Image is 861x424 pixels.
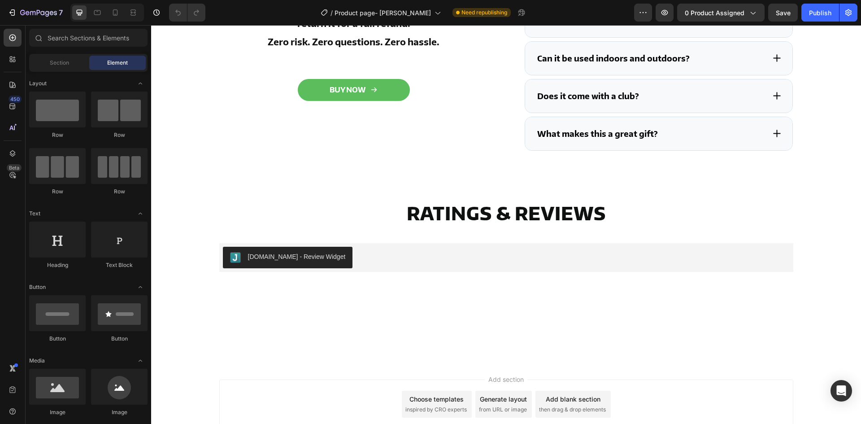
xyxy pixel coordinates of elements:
[91,188,148,196] div: Row
[461,9,507,17] span: Need republishing
[29,131,86,139] div: Row
[29,335,86,343] div: Button
[91,261,148,269] div: Text Block
[258,369,313,379] div: Choose templates
[29,29,148,47] input: Search Sections & Elements
[335,8,431,17] span: Product page- [PERSON_NAME]
[68,176,642,200] h2: Ratings & Reviews
[29,210,40,218] span: Text
[776,9,791,17] span: Save
[7,164,22,171] div: Beta
[386,66,488,76] p: Does it come with a club?
[4,4,67,22] button: 7
[133,206,148,221] span: Toggle open
[254,380,316,389] span: inspired by CRO experts
[9,96,22,103] div: 450
[388,380,455,389] span: then drag & drop elements
[133,354,148,368] span: Toggle open
[29,261,86,269] div: Heading
[386,28,539,39] p: Can it be used indoors and outdoors?
[29,188,86,196] div: Row
[79,227,90,238] img: Judgeme.png
[29,357,45,365] span: Media
[677,4,765,22] button: 0 product assigned
[768,4,798,22] button: Save
[29,79,47,87] span: Layout
[91,131,148,139] div: Row
[809,8,831,17] div: Publish
[72,222,202,243] button: Judge.me - Review Widget
[328,380,376,389] span: from URL or image
[107,59,128,67] span: Element
[133,76,148,91] span: Toggle open
[29,283,46,291] span: Button
[386,103,507,114] p: What makes this a great gift?
[29,408,86,416] div: Image
[831,380,852,402] div: Open Intercom Messenger
[151,25,861,424] iframe: Design area
[334,350,376,359] span: Add section
[395,369,449,379] div: Add blank section
[91,335,148,343] div: Button
[133,280,148,294] span: Toggle open
[59,7,63,18] p: 7
[97,227,195,236] div: [DOMAIN_NAME] - Review Widget
[330,8,333,17] span: /
[329,369,376,379] div: Generate layout
[50,59,69,67] span: Section
[169,4,205,22] div: Undo/Redo
[685,8,744,17] span: 0 product assigned
[801,4,839,22] button: Publish
[91,408,148,416] div: Image
[178,61,214,69] p: BUY NOW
